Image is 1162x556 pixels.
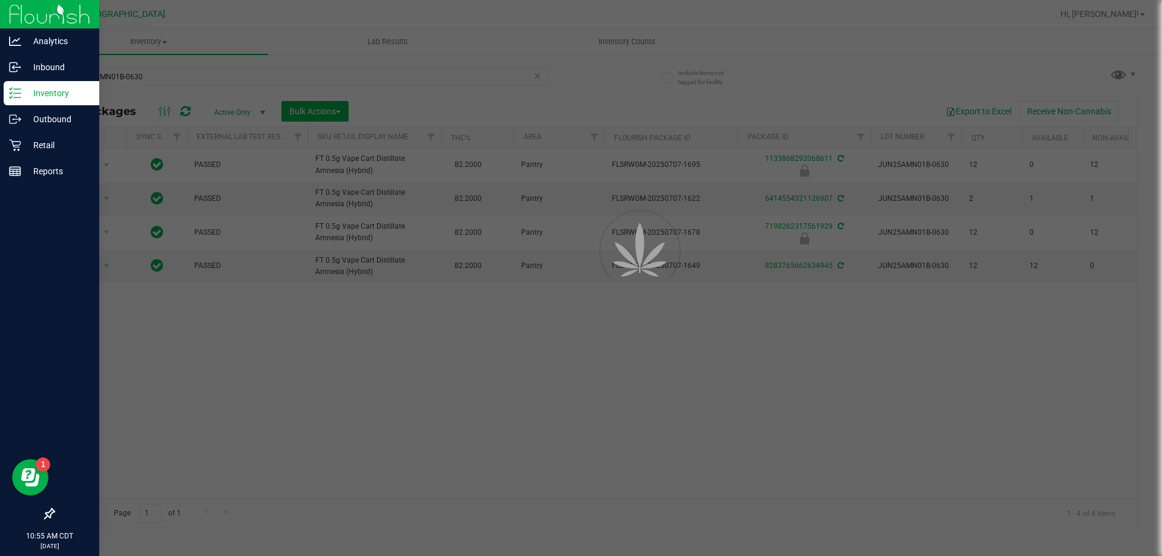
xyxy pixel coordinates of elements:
[36,457,50,472] iframe: Resource center unread badge
[21,60,94,74] p: Inbound
[5,531,94,541] p: 10:55 AM CDT
[9,61,21,73] inline-svg: Inbound
[12,459,48,495] iframe: Resource center
[9,165,21,177] inline-svg: Reports
[21,34,94,48] p: Analytics
[5,541,94,551] p: [DATE]
[9,113,21,125] inline-svg: Outbound
[21,138,94,152] p: Retail
[21,164,94,178] p: Reports
[21,86,94,100] p: Inventory
[21,112,94,126] p: Outbound
[9,35,21,47] inline-svg: Analytics
[9,87,21,99] inline-svg: Inventory
[9,139,21,151] inline-svg: Retail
